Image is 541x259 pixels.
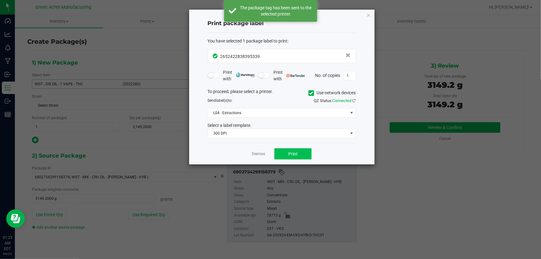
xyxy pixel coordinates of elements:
span: 2652422838395339 [220,54,260,59]
div: The package tag has been sent to the selected printer. [240,5,313,17]
iframe: Resource center [6,209,25,228]
button: Print [274,148,312,159]
h4: Print package label [208,20,356,28]
span: Connected [333,98,352,103]
span: 300 DPI [208,129,348,138]
span: Print with [223,69,255,82]
span: label(s) [216,98,228,103]
span: Send to: [208,98,233,103]
span: QZ Status: [314,98,356,103]
span: In Sync [213,53,219,59]
span: Print [288,151,298,156]
div: : [208,38,356,44]
img: mark_magic_cybra.png [236,73,255,77]
label: Use network devices [308,90,356,96]
span: You have selected 1 package label to print [208,38,288,43]
span: No. of copies [315,73,340,78]
div: To proceed, please select a printer. [203,88,361,98]
img: bartender.png [286,74,305,77]
a: Dismiss [252,151,265,157]
span: L04 - Extractions [208,109,348,117]
div: Select a label template. [203,122,361,129]
span: Print with [273,69,305,82]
